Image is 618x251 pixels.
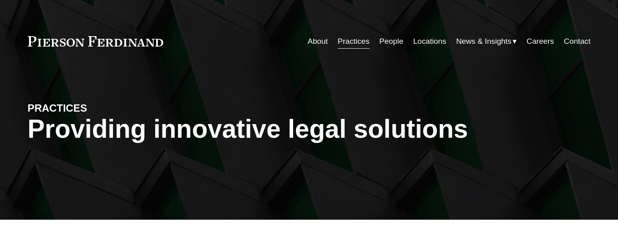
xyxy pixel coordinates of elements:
a: Practices [338,34,370,49]
span: News & Insights [456,35,511,49]
a: Contact [564,34,590,49]
a: Locations [413,34,446,49]
a: folder dropdown [456,34,517,49]
a: Careers [527,34,554,49]
h1: Providing innovative legal solutions [28,114,591,144]
h4: PRACTICES [28,102,168,114]
a: About [308,34,328,49]
a: People [379,34,403,49]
